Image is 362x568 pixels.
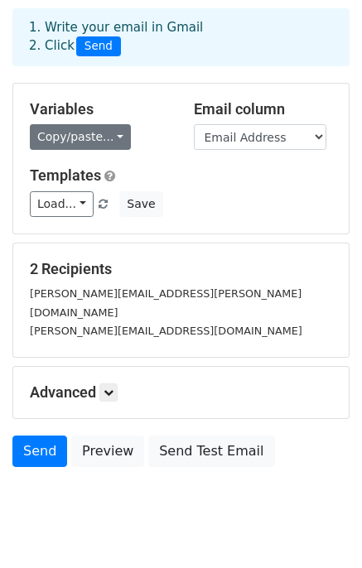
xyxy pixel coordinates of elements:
h5: 2 Recipients [30,260,332,278]
button: Save [119,191,162,217]
h5: Email column [194,100,333,118]
a: Templates [30,166,101,184]
a: Send Test Email [148,436,274,467]
a: Preview [71,436,144,467]
iframe: Chat Widget [279,489,362,568]
h5: Variables [30,100,169,118]
a: Load... [30,191,94,217]
a: Send [12,436,67,467]
a: Copy/paste... [30,124,131,150]
small: [PERSON_NAME][EMAIL_ADDRESS][DOMAIN_NAME] [30,325,302,337]
h5: Advanced [30,383,332,402]
div: 1. Write your email in Gmail 2. Click [17,18,345,56]
span: Send [76,36,121,56]
small: [PERSON_NAME][EMAIL_ADDRESS][PERSON_NAME][DOMAIN_NAME] [30,287,302,319]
